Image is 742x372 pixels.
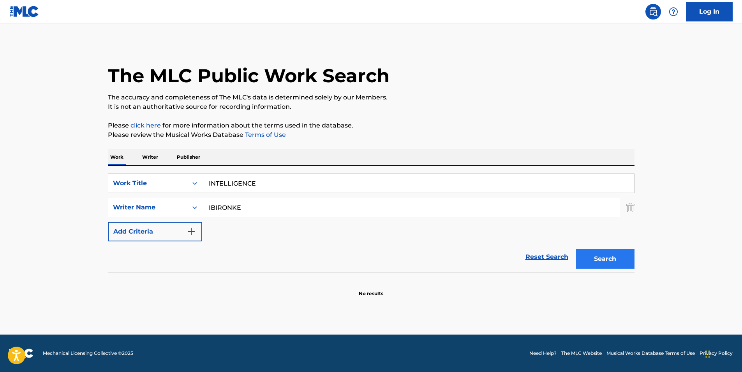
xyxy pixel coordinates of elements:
button: Add Criteria [108,222,202,241]
p: Writer [140,149,160,165]
a: Musical Works Database Terms of Use [606,350,695,357]
a: Reset Search [522,248,572,266]
a: Privacy Policy [700,350,733,357]
a: Log In [686,2,733,21]
h1: The MLC Public Work Search [108,64,390,87]
img: search [649,7,658,16]
img: 9d2ae6d4665cec9f34b9.svg [187,227,196,236]
img: logo [9,349,33,358]
p: The accuracy and completeness of The MLC's data is determined solely by our Members. [108,93,634,102]
p: Work [108,149,126,165]
p: Please review the Musical Works Database [108,130,634,140]
img: Delete Criterion [626,198,634,217]
p: No results [359,281,383,297]
p: It is not an authoritative source for recording information. [108,102,634,112]
div: Work Title [113,179,183,188]
div: Writer Name [113,203,183,212]
p: Please for more information about the terms used in the database. [108,121,634,130]
button: Search [576,249,634,269]
div: Drag [705,342,710,366]
a: Public Search [645,4,661,19]
a: Need Help? [529,350,557,357]
img: MLC Logo [9,6,39,17]
div: Help [666,4,681,19]
a: Terms of Use [243,131,286,138]
a: click here [130,122,161,129]
form: Search Form [108,174,634,273]
p: Publisher [174,149,203,165]
span: Mechanical Licensing Collective © 2025 [43,350,133,357]
a: The MLC Website [561,350,602,357]
iframe: Chat Widget [703,335,742,372]
img: help [669,7,678,16]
